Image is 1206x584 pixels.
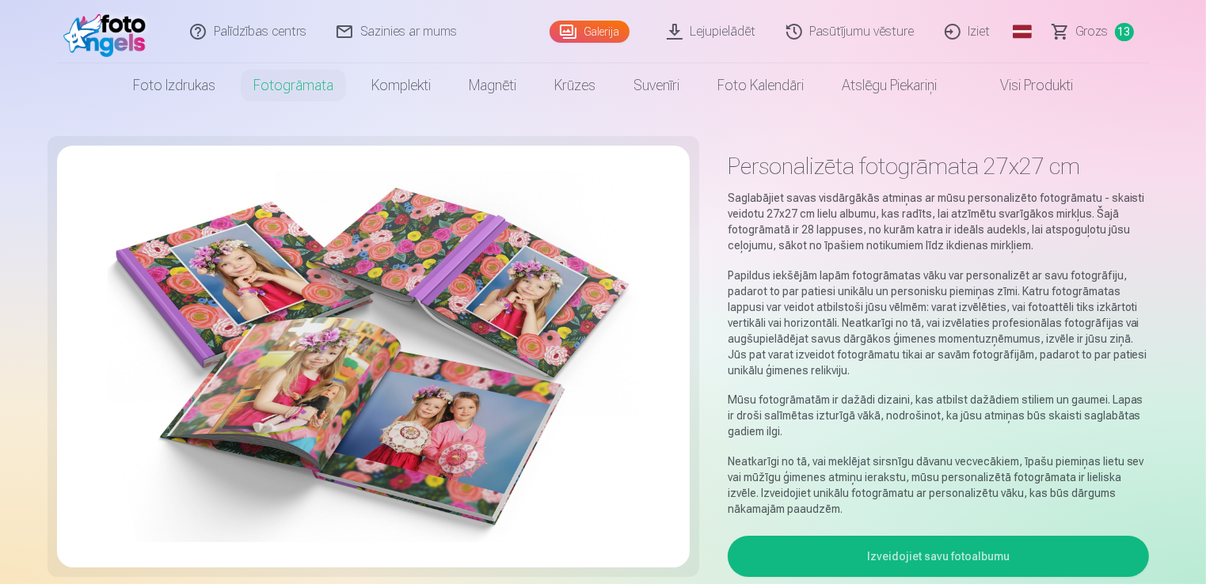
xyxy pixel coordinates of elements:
a: Krūzes [535,63,614,108]
a: Komplekti [352,63,450,108]
a: Suvenīri [614,63,698,108]
h1: Personalizēta fotogrāmata 27x27 cm [728,152,1150,180]
a: Galerija [550,21,630,43]
p: Papildus iekšējām lapām fotogrāmatas vāku var personalizēt ar savu fotogrāfiju, padarot to par pa... [728,267,1150,378]
p: Neatkarīgi no tā, vai meklējat sirsnīgu dāvanu vecvecākiem, īpašu piemiņas lietu sev vai mūžīgu ģ... [728,453,1150,517]
p: Saglabājiet savas visdārgākās atmiņas ar mūsu personalizēto fotogrāmatu - skaisti veidotu 27x27 c... [728,190,1150,253]
a: Foto izdrukas [114,63,234,108]
a: Fotogrāmata [234,63,352,108]
span: 13 [1115,23,1134,41]
p: Mūsu fotogrāmatām ir dažādi dizaini, kas atbilst dažādiem stiliem un gaumei. Lapas ir droši salīm... [728,392,1150,439]
img: /fa1 [63,6,154,57]
a: Visi produkti [956,63,1092,108]
span: Grozs [1076,22,1109,41]
button: Izveidojiet savu fotoalbumu [728,536,1150,577]
a: Atslēgu piekariņi [823,63,956,108]
a: Foto kalendāri [698,63,823,108]
a: Magnēti [450,63,535,108]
